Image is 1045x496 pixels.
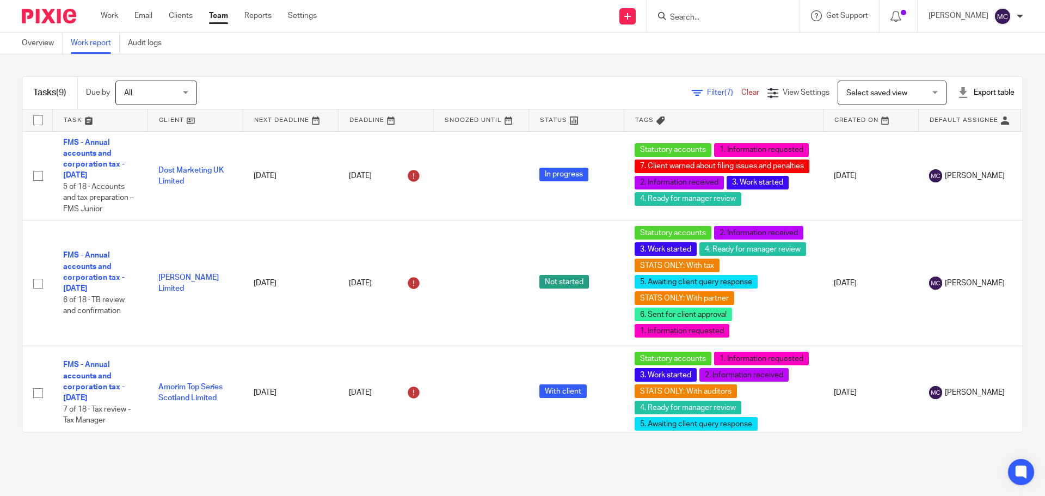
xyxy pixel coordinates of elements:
img: svg%3E [929,386,942,399]
span: All [124,89,132,97]
td: [DATE] [243,221,338,346]
span: 5. Awaiting client query response [635,275,758,289]
input: Search [669,13,767,23]
a: Dost Marketing UK Limited [158,167,224,185]
img: svg%3E [994,8,1011,25]
span: 3. Work started [635,242,697,256]
a: FMS - Annual accounts and corporation tax - [DATE] [63,139,125,180]
span: 1. Information requested [635,324,729,338]
img: svg%3E [929,277,942,290]
a: Team [209,10,228,21]
td: [DATE] [243,346,338,439]
a: Reports [244,10,272,21]
span: 5 of 18 · Accounts and tax preparation – FMS Junior [63,183,134,213]
a: Work [101,10,118,21]
span: Statutory accounts [635,143,711,157]
h1: Tasks [33,87,66,99]
div: [DATE] [349,167,422,185]
img: Pixie [22,9,76,23]
a: Overview [22,33,63,54]
span: 3. Work started [635,368,697,382]
div: [DATE] [349,274,422,292]
span: 3. Work started [727,176,789,189]
span: Tags [635,117,654,123]
span: View Settings [783,89,829,96]
span: STATS ONLY: With tax [635,259,720,272]
span: 2. Information received [699,368,789,382]
span: 4. Ready for manager review [635,192,741,206]
span: In progress [539,168,588,181]
span: 4. Ready for manager review [635,401,741,414]
a: Clients [169,10,193,21]
span: 1. Information requested [714,143,809,157]
span: 7. Client warned about filing issues and penalties [635,160,809,173]
span: [PERSON_NAME] [945,170,1005,181]
div: [DATE] [349,384,422,401]
a: Clear [741,89,759,96]
td: [DATE] [823,131,918,221]
img: svg%3E [929,169,942,182]
td: [DATE] [823,221,918,346]
span: Filter [707,89,741,96]
span: 1. Information requested [714,352,809,365]
a: FMS - Annual accounts and corporation tax - [DATE] [63,361,125,402]
span: STATS ONLY: With auditors [635,384,737,398]
a: Settings [288,10,317,21]
a: Email [134,10,152,21]
span: (9) [56,88,66,97]
span: 7 of 18 · Tax review - Tax Manager [63,406,131,425]
span: STATS ONLY: With partner [635,291,734,305]
span: 2. Information received [635,176,724,189]
span: Get Support [826,12,868,20]
td: [DATE] [823,346,918,439]
a: Audit logs [128,33,170,54]
span: Select saved view [846,89,907,97]
span: 6. Sent for client approval [635,308,732,321]
span: 2. Information received [714,226,803,240]
a: FMS - Annual accounts and corporation tax - [DATE] [63,252,125,292]
span: (7) [724,89,733,96]
span: 6 of 18 · TB review and confirmation [63,296,125,315]
p: [PERSON_NAME] [929,10,988,21]
span: [PERSON_NAME] [945,387,1005,398]
span: Statutory accounts [635,226,711,240]
span: Not started [539,275,589,289]
span: With client [539,384,587,398]
span: 5. Awaiting client query response [635,417,758,431]
span: Statutory accounts [635,352,711,365]
a: [PERSON_NAME] Limited [158,274,219,292]
span: 4. Ready for manager review [699,242,806,256]
div: Export table [957,87,1015,98]
p: Due by [86,87,110,98]
td: [DATE] [243,131,338,221]
a: Work report [71,33,120,54]
span: [PERSON_NAME] [945,278,1005,289]
a: Amorim Top Series Scotland Limited [158,383,223,402]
